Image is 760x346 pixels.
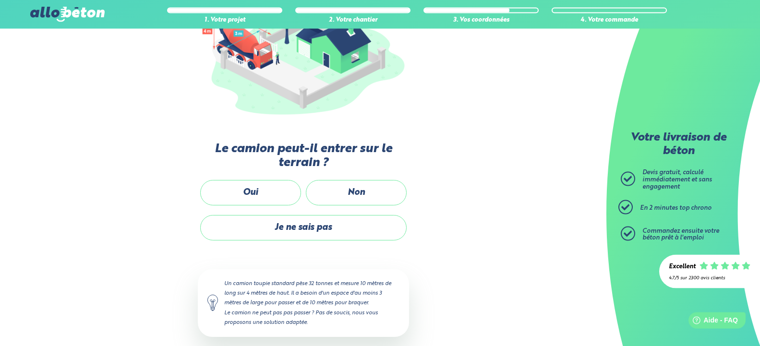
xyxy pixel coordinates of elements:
[200,215,407,240] label: Je ne sais pas
[200,180,301,205] label: Oui
[198,269,409,337] div: Un camion toupie standard pèse 32 tonnes et mesure 10 mètres de long sur 4 mètres de haut. Il a b...
[552,17,667,24] div: 4. Votre commande
[198,142,409,170] label: Le camion peut-il entrer sur le terrain ?
[167,17,282,24] div: 1. Votre projet
[675,309,749,335] iframe: Help widget launcher
[423,17,539,24] div: 3. Vos coordonnées
[306,180,407,205] label: Non
[30,7,104,22] img: allobéton
[295,17,410,24] div: 2. Votre chantier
